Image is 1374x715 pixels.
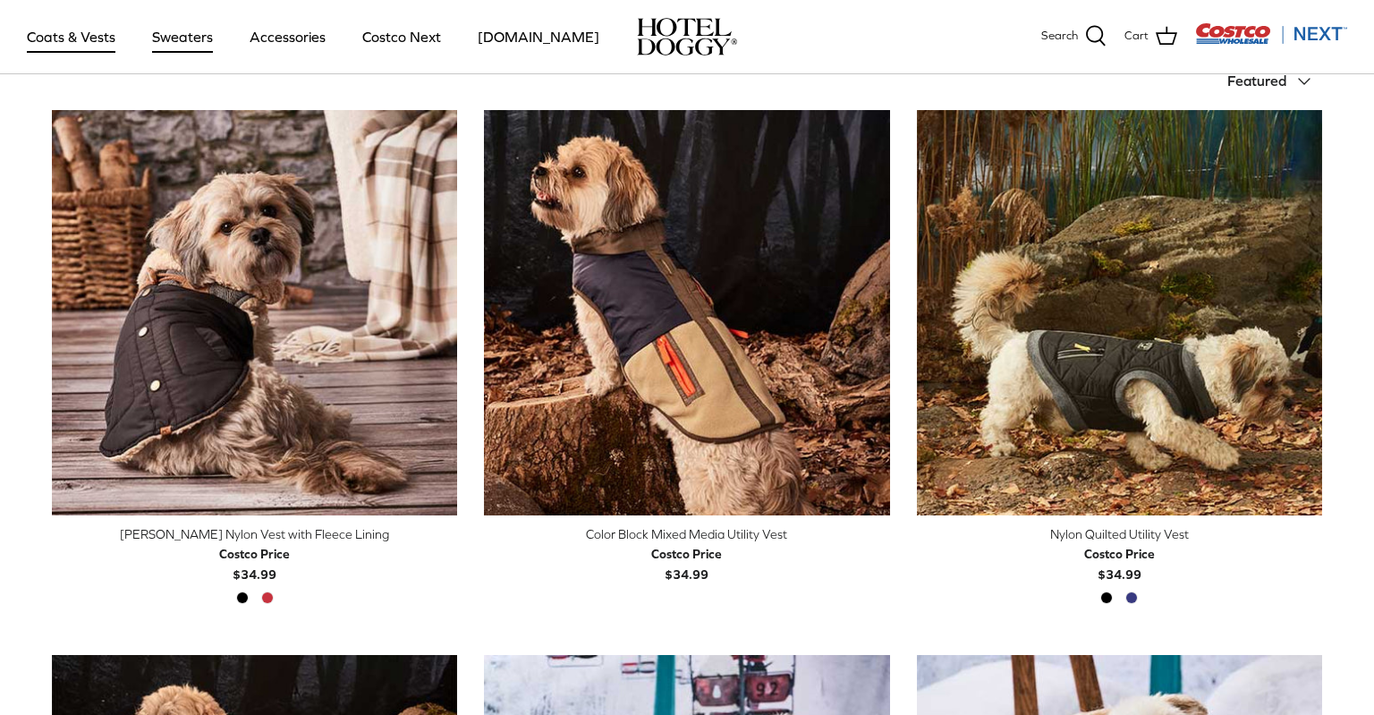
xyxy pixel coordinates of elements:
div: Nylon Quilted Utility Vest [917,524,1322,544]
a: Color Block Mixed Media Utility Vest [484,110,889,515]
a: [DOMAIN_NAME] [462,6,615,67]
b: $34.99 [651,544,722,581]
span: Search [1041,27,1078,46]
div: Costco Price [1084,544,1155,564]
a: Sweaters [136,6,229,67]
div: Costco Price [651,544,722,564]
b: $34.99 [1084,544,1155,581]
a: Accessories [233,6,342,67]
img: hoteldoggycom [637,18,737,55]
span: Featured [1227,72,1286,89]
span: Cart [1124,27,1149,46]
div: Color Block Mixed Media Utility Vest [484,524,889,544]
a: Search [1041,25,1107,48]
div: Costco Price [219,544,290,564]
img: tan dog wearing a blue & brown vest [484,110,889,515]
a: Coats & Vests [11,6,131,67]
a: Nylon Quilted Utility Vest Costco Price$34.99 [917,524,1322,584]
button: Featured [1227,62,1322,101]
a: Color Block Mixed Media Utility Vest Costco Price$34.99 [484,524,889,584]
a: Visit Costco Next [1195,34,1347,47]
a: Costco Next [346,6,457,67]
a: [PERSON_NAME] Nylon Vest with Fleece Lining Costco Price$34.99 [52,524,457,584]
b: $34.99 [219,544,290,581]
div: [PERSON_NAME] Nylon Vest with Fleece Lining [52,524,457,544]
a: Nylon Quilted Utility Vest [917,110,1322,515]
img: Costco Next [1195,22,1347,45]
a: Melton Nylon Vest with Fleece Lining [52,110,457,515]
a: Cart [1124,25,1177,48]
a: hoteldoggy.com hoteldoggycom [637,18,737,55]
